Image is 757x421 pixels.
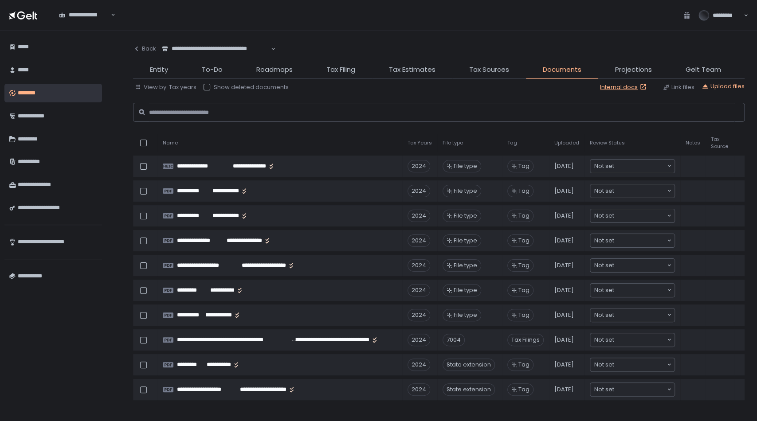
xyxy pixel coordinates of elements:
[163,140,178,146] span: Name
[702,82,745,90] button: Upload files
[594,335,614,344] span: Not set
[408,185,430,197] div: 2024
[133,40,156,58] button: Back
[594,187,614,195] span: Not set
[133,45,156,53] div: Back
[454,237,477,245] span: File type
[711,136,729,149] span: Tax Source
[590,333,675,347] div: Search for option
[135,83,196,91] button: View by: Tax years
[594,236,614,245] span: Not set
[663,83,694,91] button: Link files
[408,383,430,396] div: 2024
[554,212,574,220] span: [DATE]
[594,261,614,270] span: Not set
[590,209,675,222] div: Search for option
[594,211,614,220] span: Not set
[389,65,435,75] span: Tax Estimates
[518,162,530,170] span: Tag
[554,261,574,269] span: [DATE]
[256,65,293,75] span: Roadmaps
[594,286,614,295] span: Not set
[408,234,430,247] div: 2024
[59,19,110,28] input: Search for option
[600,83,648,91] a: Internal docs
[590,140,625,146] span: Review Status
[554,336,574,344] span: [DATE]
[686,65,721,75] span: Gelt Team
[614,211,666,220] input: Search for option
[454,311,477,319] span: File type
[590,184,675,198] div: Search for option
[614,261,666,270] input: Search for option
[594,311,614,320] span: Not set
[554,361,574,369] span: [DATE]
[162,53,270,62] input: Search for option
[686,140,700,146] span: Notes
[326,65,355,75] span: Tax Filing
[408,160,430,172] div: 2024
[443,140,463,146] span: File type
[408,309,430,321] div: 2024
[590,383,675,396] div: Search for option
[454,187,477,195] span: File type
[408,359,430,371] div: 2024
[408,210,430,222] div: 2024
[518,212,530,220] span: Tag
[454,286,477,294] span: File type
[554,286,574,294] span: [DATE]
[150,65,168,75] span: Entity
[590,308,675,322] div: Search for option
[156,40,275,58] div: Search for option
[408,334,430,346] div: 2024
[614,335,666,344] input: Search for option
[518,261,530,269] span: Tag
[554,162,574,170] span: [DATE]
[615,65,652,75] span: Projections
[554,140,579,146] span: Uploaded
[443,383,495,396] div: State extension
[518,286,530,294] span: Tag
[454,212,477,220] span: File type
[518,187,530,195] span: Tag
[590,160,675,173] div: Search for option
[590,259,675,272] div: Search for option
[202,65,223,75] span: To-Do
[554,386,574,394] span: [DATE]
[507,334,544,346] span: Tax Filings
[614,162,666,171] input: Search for option
[614,286,666,295] input: Search for option
[594,162,614,171] span: Not set
[53,6,115,24] div: Search for option
[454,162,477,170] span: File type
[594,360,614,369] span: Not set
[443,359,495,371] div: State extension
[518,361,530,369] span: Tag
[554,237,574,245] span: [DATE]
[554,311,574,319] span: [DATE]
[614,311,666,320] input: Search for option
[454,261,477,269] span: File type
[408,259,430,272] div: 2024
[614,187,666,195] input: Search for option
[590,284,675,297] div: Search for option
[554,187,574,195] span: [DATE]
[408,284,430,296] div: 2024
[507,140,517,146] span: Tag
[518,237,530,245] span: Tag
[469,65,509,75] span: Tax Sources
[443,334,465,346] div: 7004
[614,385,666,394] input: Search for option
[543,65,581,75] span: Documents
[408,140,432,146] span: Tax Years
[614,360,666,369] input: Search for option
[594,385,614,394] span: Not set
[590,358,675,371] div: Search for option
[590,234,675,247] div: Search for option
[614,236,666,245] input: Search for option
[518,311,530,319] span: Tag
[518,386,530,394] span: Tag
